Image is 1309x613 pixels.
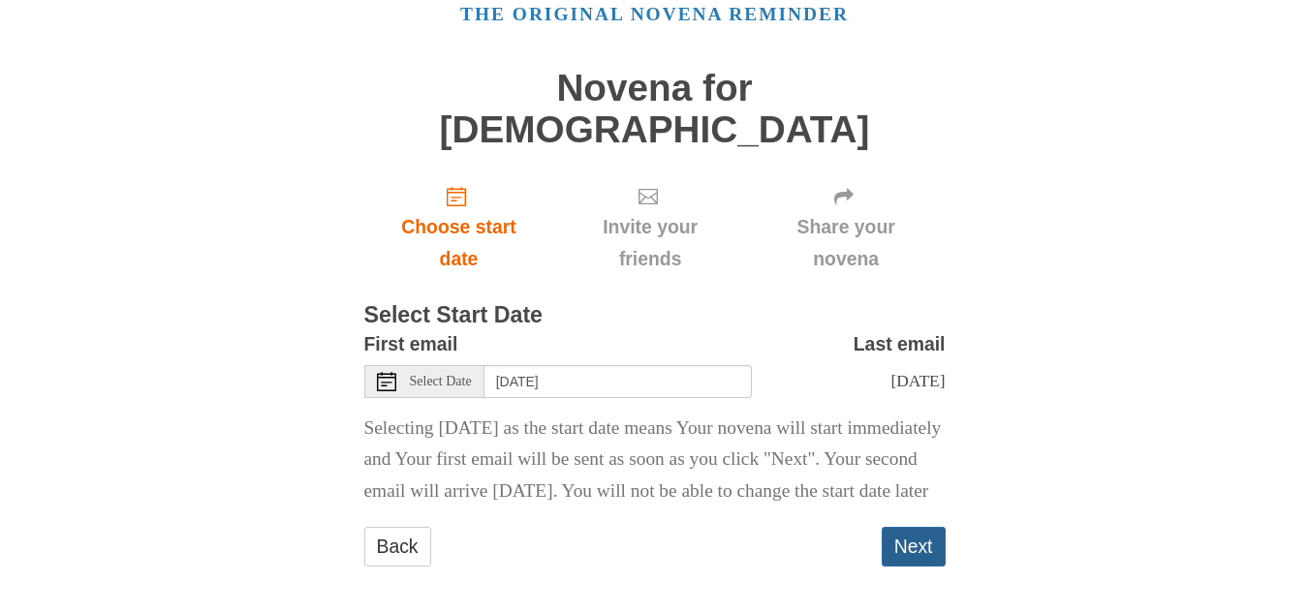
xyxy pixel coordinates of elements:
a: Choose start date [364,169,554,285]
span: Choose start date [384,211,535,275]
a: The original novena reminder [460,4,849,24]
span: [DATE] [890,371,945,390]
span: Select Date [410,375,472,388]
button: Next [882,527,946,567]
span: Invite your friends [573,211,727,275]
label: First email [364,328,458,360]
input: Use the arrow keys to pick a date [484,365,752,398]
h1: Novena for [DEMOGRAPHIC_DATA] [364,68,946,150]
p: Selecting [DATE] as the start date means Your novena will start immediately and Your first email ... [364,413,946,508]
span: Share your novena [766,211,926,275]
div: Click "Next" to confirm your start date first. [553,169,746,285]
a: Back [364,527,431,567]
label: Last email [854,328,946,360]
div: Click "Next" to confirm your start date first. [747,169,946,285]
h3: Select Start Date [364,303,946,328]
